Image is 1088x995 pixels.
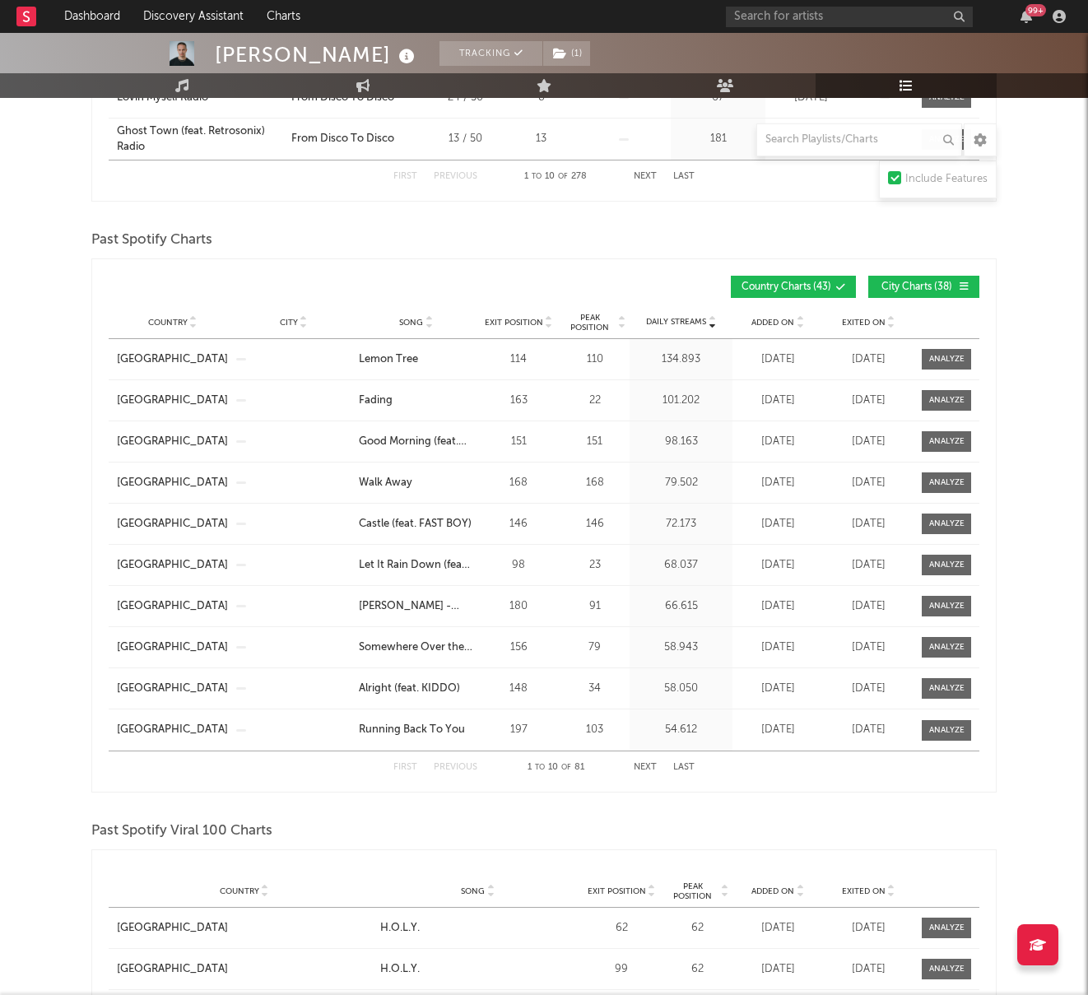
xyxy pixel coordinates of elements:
[827,961,909,978] div: [DATE]
[359,393,473,409] a: Fading
[827,351,909,368] div: [DATE]
[667,920,728,937] div: 62
[634,475,728,491] div: 79.502
[510,131,572,147] div: 13
[380,961,420,978] div: H.O.L.Y.
[634,172,657,181] button: Next
[542,41,591,66] span: ( 1 )
[634,516,728,532] div: 72.173
[564,681,625,697] div: 34
[561,764,571,771] span: of
[117,961,228,978] div: [GEOGRAPHIC_DATA]
[117,598,228,615] a: [GEOGRAPHIC_DATA]
[543,41,590,66] button: (1)
[634,351,728,368] div: 134.893
[675,131,761,147] div: 181
[148,318,188,328] span: Country
[737,434,819,450] div: [DATE]
[842,886,886,896] span: Exited On
[359,681,473,697] a: Alright (feat. KIDDO)
[434,763,477,772] button: Previous
[879,282,955,292] span: City Charts ( 38 )
[737,557,819,574] div: [DATE]
[827,598,909,615] div: [DATE]
[751,886,794,896] span: Added On
[634,434,728,450] div: 98.163
[673,172,695,181] button: Last
[461,886,485,896] span: Song
[1021,10,1032,23] button: 99+
[535,764,545,771] span: to
[359,557,473,574] div: Let It Rain Down (feat. [PERSON_NAME])
[380,920,576,937] a: H.O.L.Y.
[485,318,543,328] span: Exit Position
[558,173,568,180] span: of
[359,434,473,450] div: Good Morning (feat. YOU)
[117,123,283,156] div: Ghost Town (feat. Retrosonix) Radio
[564,516,625,532] div: 146
[646,316,706,328] span: Daily Streams
[742,282,831,292] span: Country Charts ( 43 )
[393,172,417,181] button: First
[827,681,909,697] div: [DATE]
[215,41,419,68] div: [PERSON_NAME]
[634,681,728,697] div: 58.050
[673,763,695,772] button: Last
[667,881,718,901] span: Peak Position
[564,475,625,491] div: 168
[737,961,819,978] div: [DATE]
[481,722,556,738] div: 197
[359,516,473,532] a: Castle (feat. FAST BOY)
[220,886,259,896] span: Country
[905,170,988,189] div: Include Features
[827,434,909,450] div: [DATE]
[564,639,625,656] div: 79
[117,516,228,532] a: [GEOGRAPHIC_DATA]
[359,722,465,738] div: Running Back To You
[359,681,460,697] div: Alright (feat. KIDDO)
[667,961,728,978] div: 62
[827,639,909,656] div: [DATE]
[532,173,542,180] span: to
[737,598,819,615] div: [DATE]
[634,722,728,738] div: 54.612
[359,722,473,738] a: Running Back To You
[827,516,909,532] div: [DATE]
[359,475,412,491] div: Walk Away
[564,598,625,615] div: 91
[737,393,819,409] div: [DATE]
[117,920,228,937] div: [GEOGRAPHIC_DATA]
[117,475,228,491] a: [GEOGRAPHIC_DATA]
[510,167,601,187] div: 1 10 278
[564,393,625,409] div: 22
[280,318,298,328] span: City
[380,961,576,978] a: H.O.L.Y.
[584,920,658,937] div: 62
[434,172,477,181] button: Previous
[359,639,473,656] a: Somewhere Over the Rainbow / What a Wonderful World
[726,7,973,27] input: Search for artists
[481,681,556,697] div: 148
[481,557,556,574] div: 98
[439,41,542,66] button: Tracking
[827,557,909,574] div: [DATE]
[117,681,228,697] a: [GEOGRAPHIC_DATA]
[827,722,909,738] div: [DATE]
[481,393,556,409] div: 163
[634,393,728,409] div: 101.202
[359,598,473,615] a: [PERSON_NAME] - [PERSON_NAME] Remix
[117,393,228,409] a: [GEOGRAPHIC_DATA]
[756,123,962,156] input: Search Playlists/Charts
[737,920,819,937] div: [DATE]
[359,516,472,532] div: Castle (feat. FAST BOY)
[584,961,658,978] div: 99
[359,351,473,368] a: Lemon Tree
[117,351,228,368] a: [GEOGRAPHIC_DATA]
[827,393,909,409] div: [DATE]
[117,920,372,937] a: [GEOGRAPHIC_DATA]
